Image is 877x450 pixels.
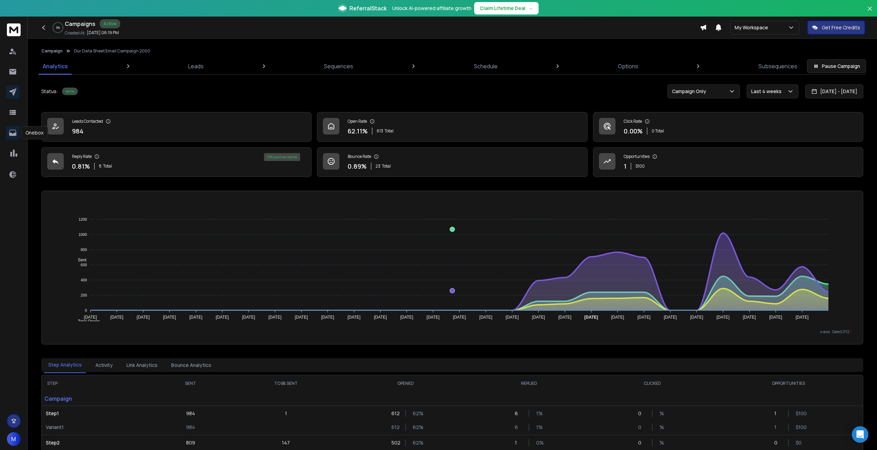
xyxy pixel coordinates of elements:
[807,59,866,73] button: Pause Campaign
[190,315,203,320] tspan: [DATE]
[65,20,95,28] h1: Campaigns
[317,112,587,142] a: Open Rate62.11%613Total
[672,88,709,95] p: Campaign Only
[453,315,466,320] tspan: [DATE]
[285,410,287,417] p: 1
[593,112,863,142] a: Click Rate0.00%0 Total
[382,163,391,169] span: Total
[7,432,21,446] button: M
[624,126,643,136] p: 0.00 %
[72,126,83,136] p: 984
[87,30,119,36] p: [DATE] 06:19 PM
[624,119,642,124] p: Click Rate
[536,410,543,417] p: 1 %
[39,58,72,74] a: Analytics
[400,315,413,320] tspan: [DATE]
[660,439,666,446] p: %
[53,329,852,334] p: x-axis : Date(UTC)
[184,58,208,74] a: Leads
[348,161,367,171] p: 0.89 %
[391,410,398,417] p: 612
[611,315,624,320] tspan: [DATE]
[754,58,802,74] a: Subsequences
[81,278,87,282] tspan: 400
[21,126,48,139] div: Onebox
[321,315,334,320] tspan: [DATE]
[242,315,255,320] tspan: [DATE]
[865,4,874,21] button: Close banner
[774,424,781,431] p: 1
[774,439,781,446] p: 0
[41,147,312,177] a: Reply Rate0.81%8Total13% positive replies
[349,4,387,12] span: ReferralStack
[758,62,797,70] p: Subsequences
[536,424,543,431] p: 1 %
[413,439,420,446] p: 62 %
[591,375,714,392] th: CLICKED
[264,153,300,161] div: 13 % positive replies
[42,392,153,406] p: Campaign
[638,315,651,320] tspan: [DATE]
[41,88,58,95] p: Status:
[85,308,87,312] tspan: 0
[638,410,645,417] p: 0
[348,154,371,159] p: Bounce Rate
[46,424,149,431] p: Variant 1
[805,84,863,98] button: [DATE] - [DATE]
[268,315,282,320] tspan: [DATE]
[186,439,195,446] p: 809
[73,258,86,262] span: Sent
[796,410,803,417] p: $ 100
[320,58,357,74] a: Sequences
[427,315,440,320] tspan: [DATE]
[41,112,312,142] a: Leads Contacted984
[99,163,102,169] span: 8
[796,439,803,446] p: $ 0
[618,62,638,70] p: Options
[822,24,860,31] p: Get Free Credits
[74,48,150,54] p: Our Data Sheet Email Campaign 2000
[558,315,571,320] tspan: [DATE]
[536,439,543,446] p: 0 %
[664,315,677,320] tspan: [DATE]
[392,5,471,12] p: Unlock AI-powered affiliate growth
[91,358,117,373] button: Activity
[163,315,176,320] tspan: [DATE]
[479,315,492,320] tspan: [DATE]
[42,375,153,392] th: STEP
[614,58,642,74] a: Options
[660,410,666,417] p: %
[774,410,781,417] p: 1
[46,439,149,446] p: Step 2
[84,315,97,320] tspan: [DATE]
[515,439,522,446] p: 1
[385,128,394,134] span: Total
[474,2,539,14] button: Claim Lifetime Deal→
[807,21,865,34] button: Get Free Credits
[56,26,60,30] p: 0 %
[735,24,771,31] p: My Workspace
[72,154,92,159] p: Reply Rate
[167,358,215,373] button: Bounce Analytics
[79,217,87,221] tspan: 1200
[110,315,123,320] tspan: [DATE]
[81,263,87,267] tspan: 600
[515,424,522,431] p: 6
[62,88,78,95] div: Active
[348,126,368,136] p: 62.11 %
[652,128,664,134] p: 0 Total
[690,315,703,320] tspan: [DATE]
[347,315,360,320] tspan: [DATE]
[506,315,519,320] tspan: [DATE]
[72,119,103,124] p: Leads Contacted
[79,232,87,237] tspan: 1000
[344,375,468,392] th: OPENED
[216,315,229,320] tspan: [DATE]
[660,424,666,431] p: %
[635,163,645,169] p: $ 100
[413,424,420,431] p: 62 %
[282,439,290,446] p: 147
[122,358,162,373] button: Link Analytics
[528,5,533,12] span: →
[43,62,68,70] p: Analytics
